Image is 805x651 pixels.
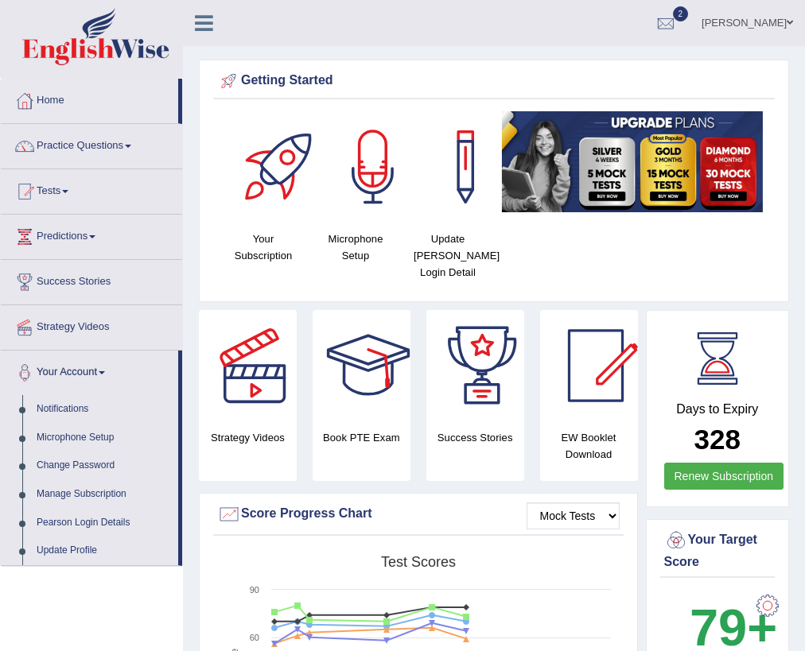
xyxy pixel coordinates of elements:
a: Tests [1,169,182,209]
text: 60 [250,633,259,642]
h4: Microphone Setup [317,231,394,264]
a: Your Account [1,351,178,390]
a: Pearson Login Details [29,509,178,537]
a: Strategy Videos [1,305,182,345]
h4: Your Subscription [225,231,301,264]
a: Practice Questions [1,124,182,164]
h4: EW Booklet Download [540,429,638,463]
a: Notifications [29,395,178,424]
h4: Book PTE Exam [313,429,410,446]
a: Update Profile [29,537,178,565]
h4: Days to Expiry [664,402,772,417]
div: Your Target Score [664,529,772,572]
div: Score Progress Chart [217,502,620,526]
a: Predictions [1,215,182,254]
div: Getting Started [217,69,771,93]
a: Success Stories [1,260,182,300]
a: Microphone Setup [29,424,178,452]
b: 328 [694,424,741,455]
h4: Success Stories [426,429,524,446]
tspan: Test scores [381,554,456,570]
a: Manage Subscription [29,480,178,509]
a: Renew Subscription [664,463,784,490]
h4: Strategy Videos [199,429,297,446]
text: 90 [250,585,259,595]
h4: Update [PERSON_NAME] Login Detail [410,231,486,281]
a: Home [1,79,178,118]
a: Change Password [29,451,178,480]
span: 2 [673,6,689,21]
img: small5.jpg [502,111,763,212]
